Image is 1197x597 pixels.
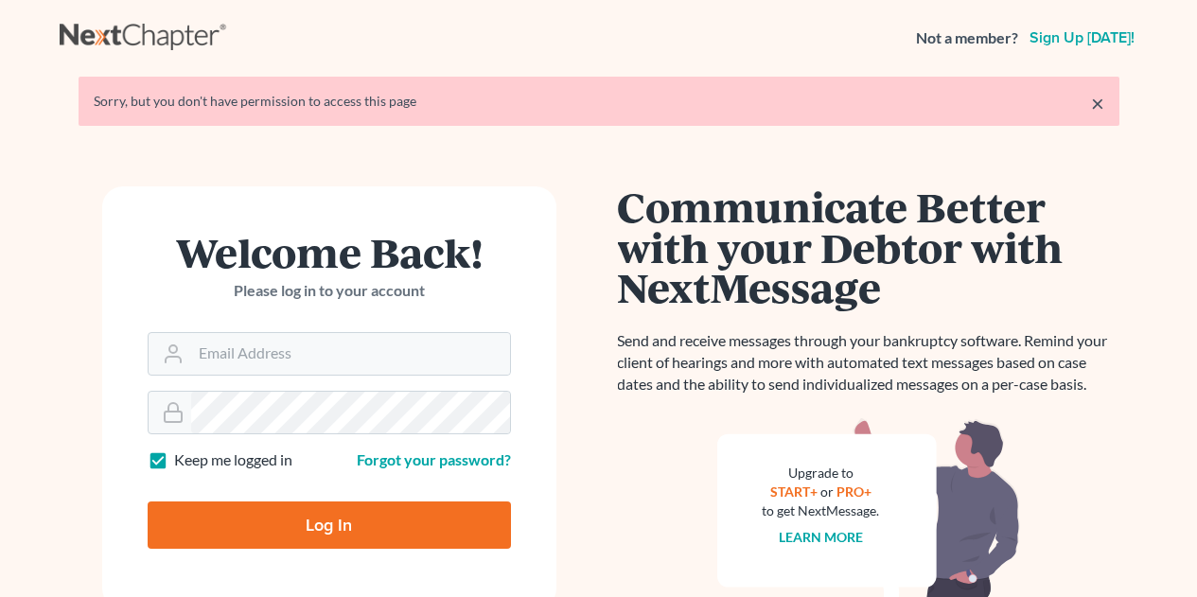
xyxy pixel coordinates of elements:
a: PRO+ [836,483,871,500]
p: Please log in to your account [148,280,511,302]
a: Sign up [DATE]! [1026,30,1138,45]
h1: Communicate Better with your Debtor with NextMessage [618,186,1119,307]
h1: Welcome Back! [148,232,511,272]
label: Keep me logged in [174,449,292,471]
a: Forgot your password? [357,450,511,468]
input: Log In [148,501,511,549]
div: Upgrade to [763,464,880,483]
input: Email Address [191,333,510,375]
a: × [1091,92,1104,114]
strong: Not a member? [916,27,1018,49]
span: or [820,483,834,500]
div: to get NextMessage. [763,501,880,520]
a: START+ [770,483,818,500]
div: Sorry, but you don't have permission to access this page [94,92,1104,111]
p: Send and receive messages through your bankruptcy software. Remind your client of hearings and mo... [618,330,1119,395]
a: Learn more [779,529,863,545]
